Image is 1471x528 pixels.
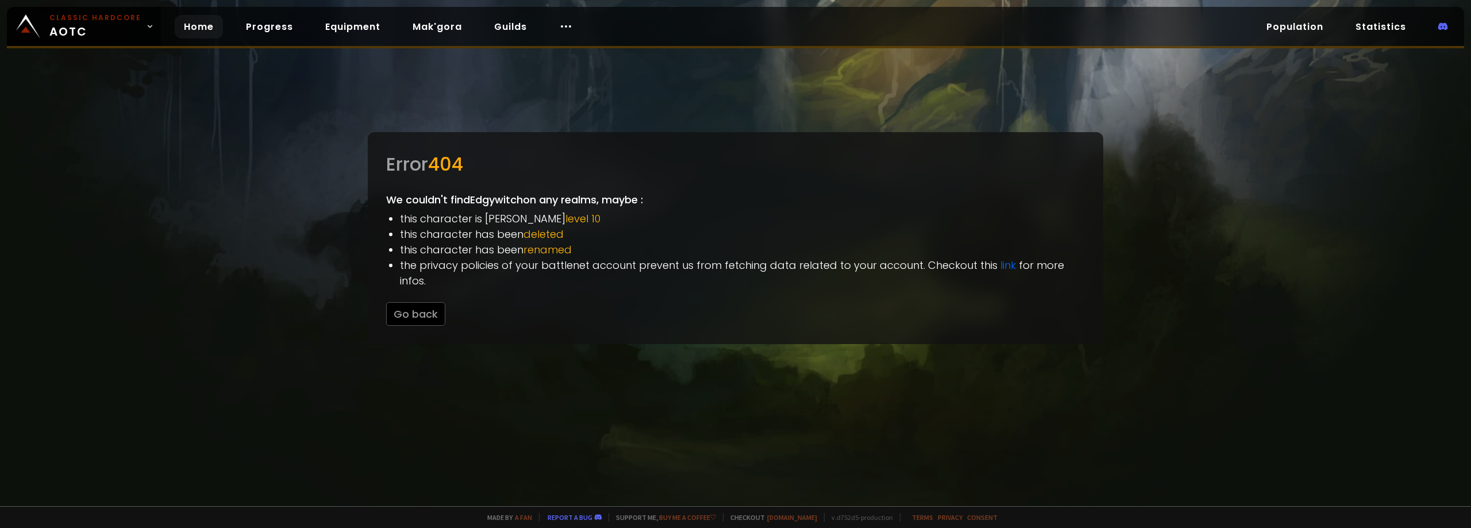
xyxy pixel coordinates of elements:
[428,151,463,177] span: 404
[386,302,445,326] button: Go back
[912,513,933,522] a: Terms
[548,513,592,522] a: Report a bug
[400,211,1085,226] li: this character is [PERSON_NAME]
[515,513,532,522] a: a fan
[938,513,962,522] a: Privacy
[368,132,1103,344] div: We couldn't find Edgywitch on any realms, maybe :
[175,15,223,38] a: Home
[386,151,1085,178] div: Error
[485,15,536,38] a: Guilds
[565,211,600,226] span: level 10
[659,513,716,522] a: Buy me a coffee
[1346,15,1415,38] a: Statistics
[49,13,141,40] span: AOTC
[316,15,390,38] a: Equipment
[609,513,716,522] span: Support me,
[1000,258,1016,272] a: link
[967,513,998,522] a: Consent
[403,15,471,38] a: Mak'gora
[480,513,532,522] span: Made by
[523,242,572,257] span: renamed
[824,513,893,522] span: v. d752d5 - production
[1257,15,1333,38] a: Population
[400,257,1085,288] li: the privacy policies of your battlenet account prevent us from fetching data related to your acco...
[386,307,445,321] a: Go back
[723,513,817,522] span: Checkout
[767,513,817,522] a: [DOMAIN_NAME]
[237,15,302,38] a: Progress
[523,227,564,241] span: deleted
[400,242,1085,257] li: this character has been
[49,13,141,23] small: Classic Hardcore
[400,226,1085,242] li: this character has been
[7,7,161,46] a: Classic HardcoreAOTC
